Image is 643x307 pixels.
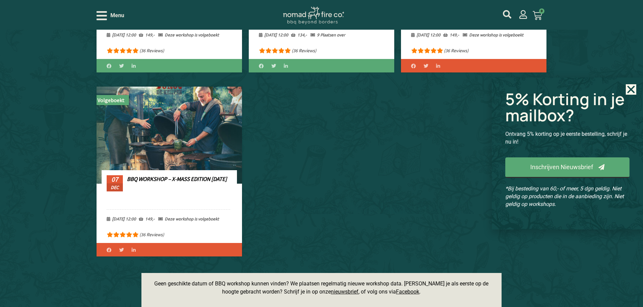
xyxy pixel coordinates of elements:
[411,32,440,37] span: [DATE] 12:00
[626,84,636,95] a: Close
[127,175,227,183] a: BBQ Workshop – X-Mass edition [DATE]
[158,32,219,37] span: Deze workshop is volgeboekt
[107,216,136,221] span: [DATE] 12:00
[110,11,124,20] span: Menu
[331,288,358,295] a: nieuwsbrief
[525,7,550,24] a: 0
[85,79,253,191] img: BBQ Workshop duroc de kempen
[158,216,219,221] span: Deze workshop is volgeboekt
[107,183,123,191] span: dec
[93,95,129,105] span: Volgeboekt
[139,48,164,54] p: (36 Reviews)
[148,280,495,296] p: Geen geschikte datum of BBQ workshop kunnen vinden? We plaatsen regelmatig nieuwe workshop data. ...
[463,32,524,37] span: Deze workshop is volgeboekt
[396,288,419,295] a: Facebook
[539,8,544,14] span: 0
[283,7,344,25] img: Nomad Logo
[505,91,629,123] h2: 5% Korting in je mailbox?
[505,185,624,207] em: *Bij besteding van 60,- of meer, 5 dgn geldig. Niet geldig op producten die in de aanbieding zijn...
[107,175,123,183] span: 07
[97,10,124,22] div: Open/Close Menu
[259,32,288,37] span: [DATE] 12:00
[444,48,468,54] p: (36 Reviews)
[139,232,164,238] p: (36 Reviews)
[505,130,629,146] p: Ontvang 5% korting op je eerste bestelling, schrijf je nu in!
[292,48,316,54] p: (36 Reviews)
[311,32,345,37] span: 9 Plaatsen over
[519,10,528,19] a: mijn account
[505,157,629,178] a: Inschrijven Nieuwsbrief
[503,10,511,19] a: mijn account
[530,164,593,170] span: Inschrijven Nieuwsbrief
[107,32,136,37] span: [DATE] 12:00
